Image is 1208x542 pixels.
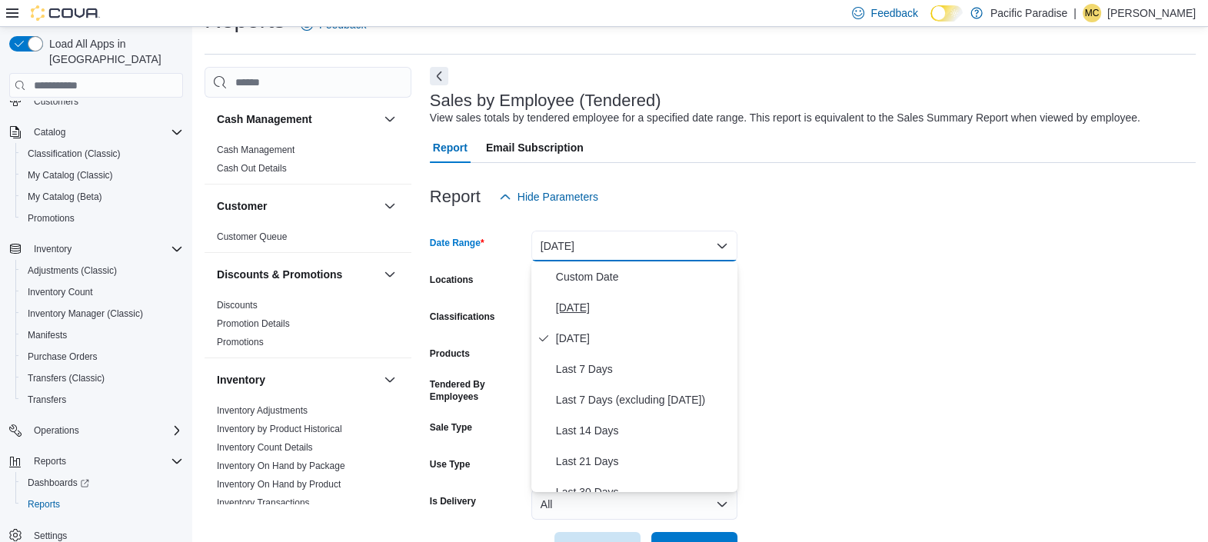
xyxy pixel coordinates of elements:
[22,166,183,185] span: My Catalog (Classic)
[217,497,310,509] span: Inventory Transactions
[22,304,149,323] a: Inventory Manager (Classic)
[15,303,189,324] button: Inventory Manager (Classic)
[517,189,598,204] span: Hide Parameters
[217,111,312,127] h3: Cash Management
[28,421,183,440] span: Operations
[217,318,290,329] a: Promotion Details
[28,286,93,298] span: Inventory Count
[15,389,189,411] button: Transfers
[217,336,264,348] span: Promotions
[28,421,85,440] button: Operations
[22,369,111,387] a: Transfers (Classic)
[31,5,100,21] img: Cova
[22,209,183,228] span: Promotions
[556,268,731,286] span: Custom Date
[486,132,584,163] span: Email Subscription
[22,188,108,206] a: My Catalog (Beta)
[28,477,89,489] span: Dashboards
[217,111,378,127] button: Cash Management
[217,372,378,387] button: Inventory
[34,126,65,138] span: Catalog
[217,267,342,282] h3: Discounts & Promotions
[22,474,95,492] a: Dashboards
[430,274,474,286] label: Locations
[28,452,72,471] button: Reports
[1085,4,1100,22] span: MC
[15,281,189,303] button: Inventory Count
[217,198,267,214] h3: Customer
[15,186,189,208] button: My Catalog (Beta)
[217,441,313,454] span: Inventory Count Details
[217,337,264,347] a: Promotions
[381,110,399,128] button: Cash Management
[430,347,470,360] label: Products
[15,324,189,346] button: Manifests
[556,452,731,471] span: Last 21 Days
[28,452,183,471] span: Reports
[870,5,917,21] span: Feedback
[28,91,183,111] span: Customers
[217,479,341,490] a: Inventory On Hand by Product
[556,298,731,317] span: [DATE]
[28,148,121,160] span: Classification (Classic)
[3,420,189,441] button: Operations
[217,198,378,214] button: Customer
[22,495,183,514] span: Reports
[22,347,104,366] a: Purchase Orders
[22,166,119,185] a: My Catalog (Classic)
[217,162,287,175] span: Cash Out Details
[205,141,411,184] div: Cash Management
[556,421,731,440] span: Last 14 Days
[217,372,265,387] h3: Inventory
[556,483,731,501] span: Last 30 Days
[22,145,127,163] a: Classification (Classic)
[15,165,189,186] button: My Catalog (Classic)
[1107,4,1196,22] p: [PERSON_NAME]
[3,451,189,472] button: Reports
[205,228,411,252] div: Customer
[430,421,472,434] label: Sale Type
[217,442,313,453] a: Inventory Count Details
[433,132,468,163] span: Report
[430,237,484,249] label: Date Range
[930,5,963,22] input: Dark Mode
[15,494,189,515] button: Reports
[22,261,123,280] a: Adjustments (Classic)
[22,283,99,301] a: Inventory Count
[28,212,75,224] span: Promotions
[217,497,310,508] a: Inventory Transactions
[28,123,183,141] span: Catalog
[15,346,189,367] button: Purchase Orders
[217,461,345,471] a: Inventory On Hand by Package
[1073,4,1077,22] p: |
[493,181,604,212] button: Hide Parameters
[430,311,495,323] label: Classifications
[22,391,183,409] span: Transfers
[217,299,258,311] span: Discounts
[556,329,731,347] span: [DATE]
[22,145,183,163] span: Classification (Classic)
[28,372,105,384] span: Transfers (Classic)
[430,67,448,85] button: Next
[217,405,308,416] a: Inventory Adjustments
[217,144,295,156] span: Cash Management
[217,424,342,434] a: Inventory by Product Historical
[22,369,183,387] span: Transfers (Classic)
[15,260,189,281] button: Adjustments (Classic)
[217,163,287,174] a: Cash Out Details
[217,478,341,490] span: Inventory On Hand by Product
[28,169,113,181] span: My Catalog (Classic)
[28,264,117,277] span: Adjustments (Classic)
[28,329,67,341] span: Manifests
[22,304,183,323] span: Inventory Manager (Classic)
[990,4,1067,22] p: Pacific Paradise
[430,91,661,110] h3: Sales by Employee (Tendered)
[217,423,342,435] span: Inventory by Product Historical
[22,261,183,280] span: Adjustments (Classic)
[3,238,189,260] button: Inventory
[1083,4,1101,22] div: Michelle Coelho
[15,472,189,494] a: Dashboards
[205,296,411,357] div: Discounts & Promotions
[22,347,183,366] span: Purchase Orders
